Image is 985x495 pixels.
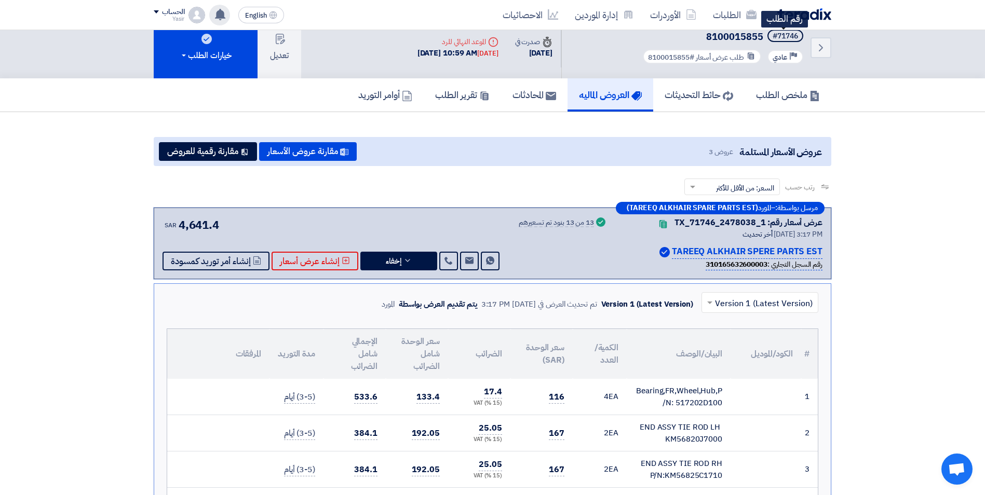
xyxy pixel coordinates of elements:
[269,329,323,379] th: مدة التوريد
[801,415,818,451] td: 2
[512,89,556,101] h5: المحادثات
[674,216,822,229] div: عرض أسعار رقم: TX_71746_2478038_1
[417,36,498,47] div: الموعد النهائي للرد
[360,252,437,270] button: إخفاء
[284,427,315,440] span: (3-5) أيام
[758,204,771,212] span: المورد
[515,36,552,47] div: صدرت في
[573,329,627,379] th: الكمية/العدد
[179,216,219,233] span: 4,641.4
[163,252,269,270] button: إنشاء أمر توريد كمسودة
[354,391,377,404] span: 533.6
[549,391,564,404] span: 116
[386,329,448,379] th: سعر الوحدة شامل الضرائب
[477,48,498,59] div: [DATE]
[354,427,377,440] span: 384.1
[775,204,818,212] span: مرسل بواسطة:
[272,252,358,270] button: إنشاء عرض أسعار
[258,17,301,78] button: تعديل
[653,78,745,112] a: حائط التحديثات
[635,385,722,408] div: Bearing,FR,Wheel,Hub,P/N: 517202D100
[648,52,694,63] span: #8100015855
[382,298,395,310] div: المورد
[424,78,501,112] a: تقرير الطلب
[399,298,477,310] div: يتم تقديم العرض بواسطة
[801,451,818,488] td: 3
[659,247,670,257] img: Verified Account
[280,257,340,265] span: إنشاء عرض أسعار
[941,453,973,485] div: Open chat
[515,47,552,59] div: [DATE]
[549,463,564,476] span: 167
[739,145,822,159] span: عروض الأسعار المستلمة
[616,202,825,214] div: –
[180,49,232,62] div: خيارات الطلب
[642,3,705,27] a: الأوردرات
[665,89,733,101] h5: حائط التحديثات
[573,379,627,415] td: EA
[774,229,822,240] span: [DATE] 3:17 PM
[435,89,490,101] h5: تقرير الطلب
[284,391,315,404] span: (3-5) أيام
[154,16,184,22] div: Yasir
[579,89,642,101] h5: العروض الماليه
[706,259,767,270] b: 310165632600003
[706,30,763,44] span: 8100015855
[756,89,820,101] h5: ملخص الطلب
[259,142,357,161] button: مقارنة عروض الأسعار
[159,142,257,161] button: مقارنة رقمية للعروض
[568,78,653,112] a: العروض الماليه
[347,78,424,112] a: أوامر التوريد
[245,12,267,19] span: English
[501,78,568,112] a: المحادثات
[706,259,822,270] div: رقم السجل التجاري :
[773,52,787,62] span: عادي
[627,204,758,212] b: (TAREEQ ALKHAIR SPARE PARTS EST)
[573,415,627,451] td: EA
[510,329,573,379] th: سعر الوحدة (SAR)
[412,463,440,476] span: 192.05
[743,229,772,240] span: أخر تحديث
[709,146,733,157] span: عروض 3
[481,298,597,310] div: تم تحديث العرض في [DATE] 3:17 PM
[171,257,251,265] span: إنشاء أمر توريد كمسودة
[416,391,440,404] span: 133.4
[479,458,502,471] span: 25.05
[641,30,805,44] h5: 8100015855
[801,379,818,415] td: 1
[417,47,498,59] div: [DATE] 10:59 AM
[604,391,609,402] span: 4
[284,463,315,476] span: (3-5) أيام
[323,329,386,379] th: الإجمالي شامل الضرائب
[354,463,377,476] span: 384.1
[358,89,412,101] h5: أوامر التوريد
[549,427,564,440] span: 167
[573,451,627,488] td: EA
[601,298,693,310] div: Version 1 (Latest Version)
[761,11,808,27] div: رقم الطلب
[456,472,502,480] div: (15 %) VAT
[386,257,401,265] span: إخفاء
[519,219,594,227] div: 13 من 13 بنود تم تسعيرهم
[412,427,440,440] span: 192.05
[188,7,205,23] img: profile_test.png
[777,8,831,20] img: Teradix logo
[448,329,510,379] th: الضرائب
[167,329,269,379] th: المرفقات
[627,329,731,379] th: البيان/الوصف
[716,183,774,194] span: السعر: من الأقل للأكثر
[672,245,822,259] p: TAREEQ ALKHAIR SPERE PARTS EST
[696,52,744,63] span: طلب عرض أسعار
[456,399,502,408] div: (15 %) VAT
[635,421,722,445] div: END ASSY TIE ROD LH KM56820J7000
[604,463,609,475] span: 2
[238,7,284,23] button: English
[731,329,801,379] th: الكود/الموديل
[479,422,502,435] span: 25.05
[494,3,566,27] a: الاحصائيات
[484,386,502,398] span: 17.4
[801,329,818,379] th: #
[635,458,722,481] div: END ASSY TIE ROD RH P/N:KM56825C1710
[705,3,765,27] a: الطلبات
[456,435,502,444] div: (15 %) VAT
